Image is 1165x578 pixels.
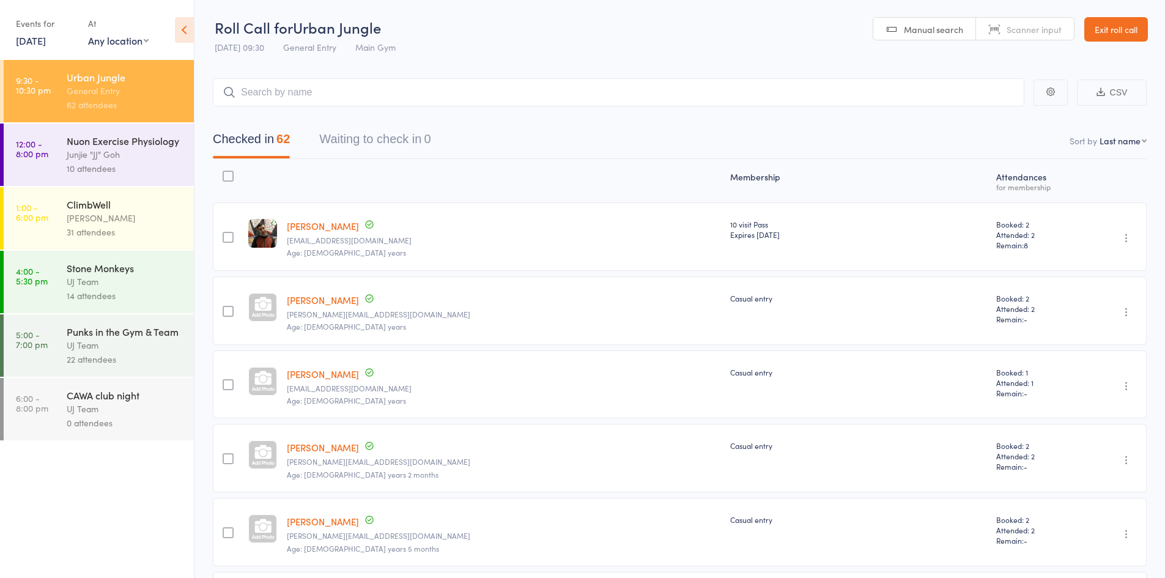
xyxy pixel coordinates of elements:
span: Booked: 2 [996,293,1078,303]
span: Attended: 2 [996,525,1078,535]
img: image1695128648.png [248,219,277,248]
a: Exit roll call [1084,17,1148,42]
div: Casual entry [730,514,986,525]
div: Casual entry [730,440,986,451]
a: [PERSON_NAME] [287,368,359,380]
div: 22 attendees [67,352,183,366]
div: UJ Team [67,402,183,416]
span: - [1024,388,1027,398]
div: 0 [424,132,431,146]
time: 1:00 - 6:00 pm [16,202,48,222]
span: Roll Call for [215,17,293,37]
span: Age: [DEMOGRAPHIC_DATA] years 5 months [287,543,439,554]
div: [PERSON_NAME] [67,211,183,225]
span: Age: [DEMOGRAPHIC_DATA] years [287,247,406,258]
button: Waiting to check in0 [319,126,431,158]
a: 1:00 -6:00 pmClimbWell[PERSON_NAME]31 attendees [4,187,194,250]
div: UJ Team [67,338,183,352]
div: 14 attendees [67,289,183,303]
div: Casual entry [730,293,986,303]
span: - [1024,461,1027,472]
time: 9:30 - 10:30 pm [16,75,51,95]
span: 8 [1024,240,1028,250]
a: 4:00 -5:30 pmStone MonkeysUJ Team14 attendees [4,251,194,313]
div: At [88,13,149,34]
div: Atten­dances [991,165,1083,197]
span: Booked: 2 [996,219,1078,229]
span: Remain: [996,314,1078,324]
a: 6:00 -8:00 pmCAWA club nightUJ Team0 attendees [4,378,194,440]
div: Stone Monkeys [67,261,183,275]
span: Booked: 2 [996,514,1078,525]
span: - [1024,535,1027,546]
div: 62 [276,132,290,146]
div: for membership [996,183,1078,191]
div: Nuon Exercise Physiology [67,134,183,147]
small: Lewis.abernethy308@gmail.com [287,310,720,319]
span: [DATE] 09:30 [215,41,264,53]
a: 12:00 -8:00 pmNuon Exercise PhysiologyJunjie "JJ" Goh10 attendees [4,124,194,186]
div: 62 attendees [67,98,183,112]
span: Attended: 2 [996,229,1078,240]
span: Manual search [904,23,963,35]
small: slava.abdrashitov@gmail.com [287,236,720,245]
input: Search by name [213,78,1024,106]
span: Remain: [996,240,1078,250]
time: 5:00 - 7:00 pm [16,330,48,349]
span: Main Gym [355,41,396,53]
span: Booked: 1 [996,367,1078,377]
span: Attended: 2 [996,303,1078,314]
a: 9:30 -10:30 pmUrban JungleGeneral Entry62 attendees [4,60,194,122]
div: ClimbWell [67,198,183,211]
small: Lewis.abernethy308@gmail.com [287,458,720,466]
div: CAWA club night [67,388,183,402]
small: Lewis.abernethy308@gmail.com [287,532,720,540]
button: CSV [1077,80,1147,106]
span: Remain: [996,535,1078,546]
div: 31 attendees [67,225,183,239]
div: Events for [16,13,76,34]
span: - [1024,314,1027,324]
a: [PERSON_NAME] [287,294,359,306]
div: Last name [1100,135,1141,147]
label: Sort by [1070,135,1097,147]
span: Age: [DEMOGRAPHIC_DATA] years [287,395,406,406]
div: Expires [DATE] [730,229,986,240]
div: Junjie "JJ" Goh [67,147,183,161]
div: Casual entry [730,367,986,377]
div: Urban Jungle [67,70,183,84]
div: UJ Team [67,275,183,289]
div: Membership [725,165,991,197]
div: 10 attendees [67,161,183,176]
time: 4:00 - 5:30 pm [16,266,48,286]
span: Urban Jungle [293,17,381,37]
div: General Entry [67,84,183,98]
span: Age: [DEMOGRAPHIC_DATA] years [287,321,406,332]
div: 10 visit Pass [730,219,986,240]
span: Attended: 1 [996,377,1078,388]
button: Checked in62 [213,126,290,158]
a: [DATE] [16,34,46,47]
span: Scanner input [1007,23,1062,35]
small: Cornerstoneinteriors@xtra.co.nz [287,384,720,393]
span: Booked: 2 [996,440,1078,451]
span: Remain: [996,388,1078,398]
a: [PERSON_NAME] [287,441,359,454]
span: Attended: 2 [996,451,1078,461]
span: General Entry [283,41,336,53]
div: Punks in the Gym & Team [67,325,183,338]
span: Remain: [996,461,1078,472]
a: 5:00 -7:00 pmPunks in the Gym & TeamUJ Team22 attendees [4,314,194,377]
time: 6:00 - 8:00 pm [16,393,48,413]
div: Any location [88,34,149,47]
span: Age: [DEMOGRAPHIC_DATA] years 2 months [287,469,438,480]
time: 12:00 - 8:00 pm [16,139,48,158]
a: [PERSON_NAME] [287,220,359,232]
div: 0 attendees [67,416,183,430]
a: [PERSON_NAME] [287,515,359,528]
